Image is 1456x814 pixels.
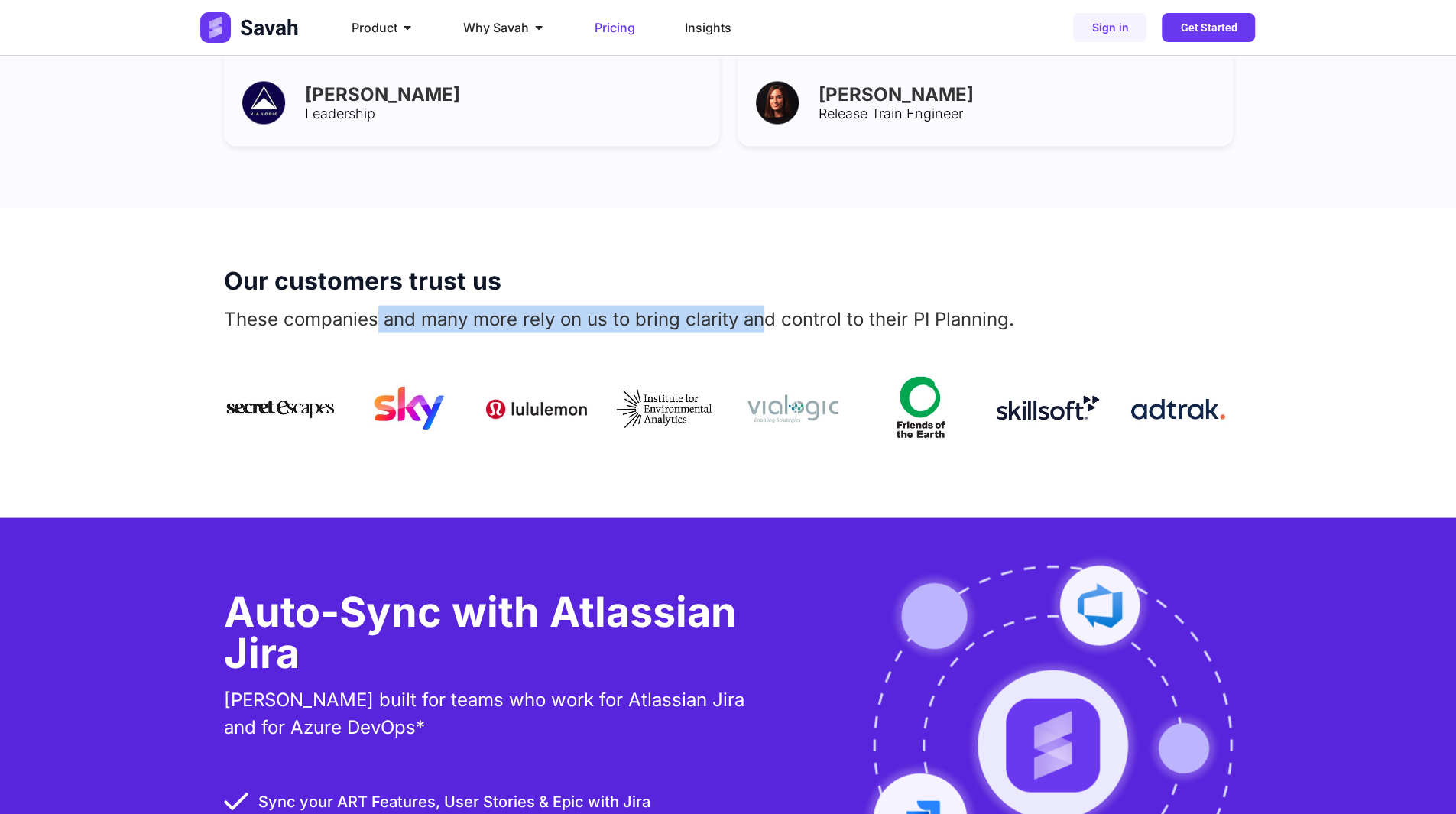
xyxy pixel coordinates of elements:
[1073,13,1146,42] a: Sign in
[1091,22,1128,33] span: Sign in
[595,18,635,37] a: Pricing
[1180,22,1237,33] span: Get Started
[685,18,731,37] a: Insights
[224,591,770,673] h2: Auto-Sync with Atlassian Jira
[1380,741,1456,814] iframe: Chat Widget
[339,12,876,43] nav: Menu
[224,268,1233,293] h2: Our customers trust us
[463,18,529,37] span: Why Savah
[255,790,650,812] span: Sync your ART Features, User Stories & Epic with Jira
[305,85,693,103] h3: [PERSON_NAME]
[819,85,1207,103] h3: [PERSON_NAME]
[1162,13,1255,42] a: Get Started
[339,12,876,43] div: Menu Toggle
[352,18,397,37] span: Product
[224,686,770,741] p: [PERSON_NAME] built for teams who work for Atlassian Jira and for Azure DevOps*
[200,12,301,43] img: Logo (2)
[819,106,1207,120] h3: Release Train Engineer
[224,305,1233,332] p: These companies and many more rely on us to bring clarity and control to their PI Planning.
[305,106,693,120] h3: Leadership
